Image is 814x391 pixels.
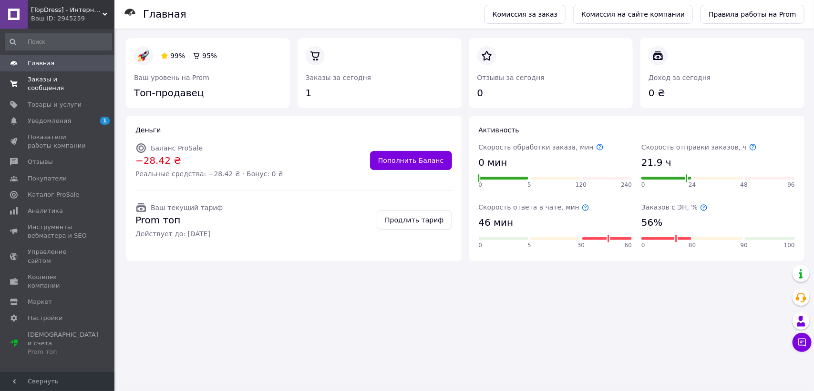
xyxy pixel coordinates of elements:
span: 99% [170,52,185,60]
span: 100 [784,241,795,250]
span: 80 [689,241,696,250]
span: Товары и услуги [28,100,82,109]
input: Поиск [5,33,112,50]
span: 48 [741,181,748,189]
span: 5 [527,181,531,189]
span: 240 [621,181,632,189]
span: 60 [625,241,632,250]
span: Маркет [28,298,52,306]
button: Чат с покупателем [793,333,812,352]
span: 30 [577,241,585,250]
span: Скорость обработки заказа, мин [479,143,604,151]
span: Показатели работы компании [28,133,88,150]
span: Инструменты вебмастера и SEO [28,223,88,240]
span: [DEMOGRAPHIC_DATA] и счета [28,331,98,357]
span: 0 [479,181,483,189]
span: 120 [576,181,587,189]
span: Действует до: [DATE] [135,229,223,239]
span: Активность [479,126,519,134]
div: Prom топ [28,348,98,356]
span: Уведомления [28,117,71,125]
a: Комиссия на сайте компании [573,5,693,24]
span: Аналитика [28,207,63,215]
span: 5 [527,241,531,250]
a: Продлить тариф [377,211,452,230]
span: 1 [100,117,110,125]
span: 0 [641,241,645,250]
span: Главная [28,59,54,68]
span: 24 [689,181,696,189]
span: Отзывы [28,158,53,166]
span: Скорость отправки заказов, ч [641,143,756,151]
span: Скорость ответа в чате, мин [479,203,589,211]
span: Заказы и сообщения [28,75,88,92]
span: 0 [641,181,645,189]
span: 21.9 ч [641,156,671,170]
div: Ваш ID: 2945259 [31,14,114,23]
span: 90 [741,241,748,250]
span: 95% [202,52,217,60]
span: Деньги [135,126,161,134]
span: Кошелек компании [28,273,88,290]
span: −28.42 ₴ [135,154,283,168]
span: 0 [479,241,483,250]
span: Prom топ [135,213,223,227]
span: Управление сайтом [28,248,88,265]
h1: Главная [143,9,186,20]
a: Комиссия за заказ [484,5,566,24]
span: Настройки [28,314,62,322]
span: Реальные средства: −28.42 ₴ · Бонус: 0 ₴ [135,169,283,179]
span: 0 мин [479,156,507,170]
span: Баланс ProSale [151,144,203,152]
span: Каталог ProSale [28,190,79,199]
span: 56% [641,216,662,230]
span: 96 [788,181,795,189]
span: [TopDress] - Интернет магазин одежды для семьи 💖 [31,6,103,14]
a: Пополнить Баланс [370,151,452,170]
a: Правила работы на Prom [701,5,804,24]
span: 46 мин [479,216,514,230]
span: Покупатели [28,174,67,183]
span: Ваш текущий тариф [151,204,223,211]
span: Заказов с ЭН, % [641,203,707,211]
